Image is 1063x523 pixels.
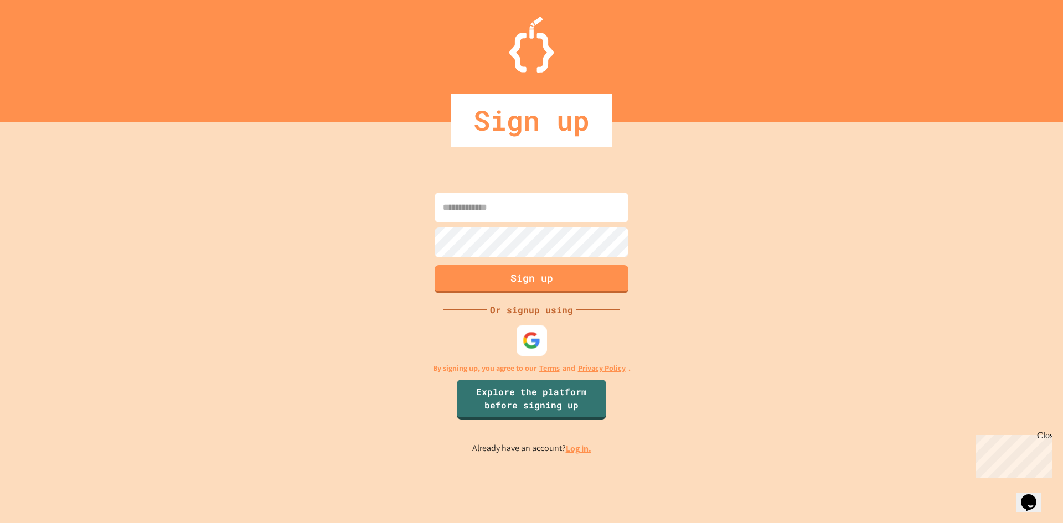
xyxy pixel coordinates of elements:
img: Logo.svg [509,17,554,73]
a: Explore the platform before signing up [457,380,606,420]
div: Sign up [451,94,612,147]
a: Privacy Policy [578,363,626,374]
div: Chat with us now!Close [4,4,76,70]
p: By signing up, you agree to our and . [433,363,631,374]
iframe: chat widget [1016,479,1052,512]
p: Already have an account? [472,442,591,455]
a: Terms [539,363,560,374]
a: Log in. [566,443,591,454]
img: google-icon.svg [523,331,541,349]
button: Sign up [435,265,628,293]
div: Or signup using [487,303,576,317]
iframe: chat widget [971,431,1052,478]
